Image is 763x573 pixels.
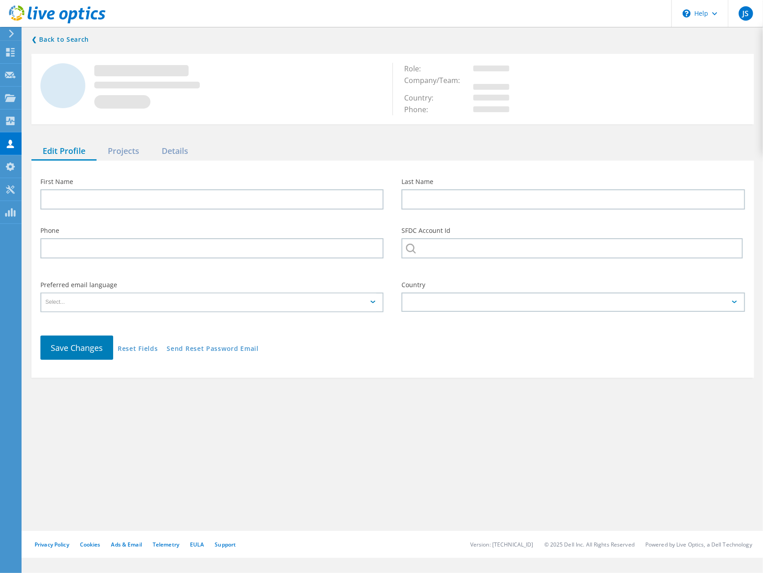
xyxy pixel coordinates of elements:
li: Version: [TECHNICAL_ID] [470,541,534,548]
a: Back to search [31,34,89,45]
a: Ads & Email [111,541,142,548]
span: Role: [404,64,430,74]
label: Phone [40,227,384,234]
a: Cookies [80,541,101,548]
label: Preferred email language [40,282,384,288]
span: Save Changes [51,342,103,353]
a: Telemetry [153,541,179,548]
li: © 2025 Dell Inc. All Rights Reserved [544,541,635,548]
div: Edit Profile [31,142,97,161]
a: Live Optics Dashboard [9,19,106,25]
div: Details [150,142,199,161]
svg: \n [683,9,691,17]
a: Reset Fields [118,346,158,353]
label: First Name [40,179,384,185]
a: Support [215,541,236,548]
div: Projects [97,142,150,161]
span: Phone: [404,105,437,114]
label: SFDC Account Id [401,227,745,234]
span: Country: [404,93,442,103]
a: Privacy Policy [35,541,69,548]
a: EULA [190,541,204,548]
label: Country [401,282,745,288]
button: Save Changes [40,336,113,360]
a: Send Reset Password Email [167,346,259,353]
label: Last Name [401,179,745,185]
span: JS [742,10,749,17]
span: Company/Team: [404,75,469,85]
li: Powered by Live Optics, a Dell Technology [645,541,752,548]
